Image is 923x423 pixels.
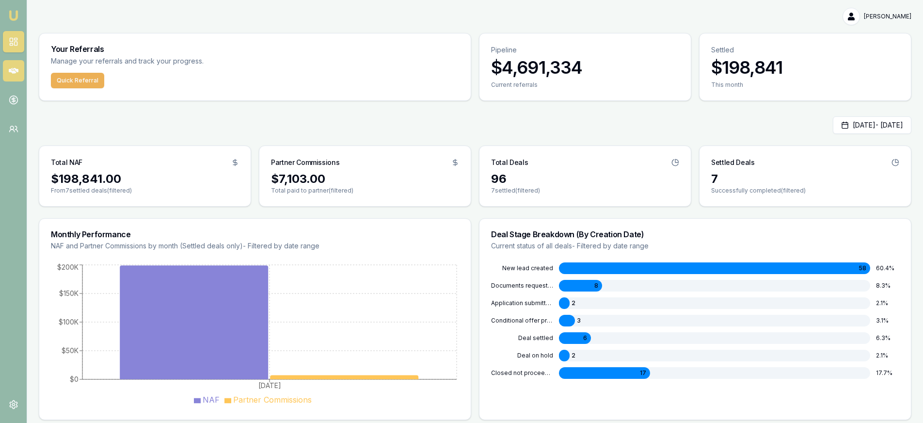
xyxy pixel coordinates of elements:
[51,230,459,238] h3: Monthly Performance
[59,318,79,326] tspan: $100K
[203,395,220,405] span: NAF
[51,56,299,67] p: Manage your referrals and track your progress.
[864,13,911,20] span: [PERSON_NAME]
[271,158,339,167] h3: Partner Commissions
[233,395,312,405] span: Partner Commissions
[711,187,899,195] p: Successfully completed (filtered)
[51,241,459,251] p: NAF and Partner Commissions by month (Settled deals only) - Filtered by date range
[271,187,459,195] p: Total paid to partner (filtered)
[491,317,553,325] div: CONDITIONAL OFFER PROVIDED TO CLIENT
[876,282,899,290] div: 8.3 %
[876,334,899,342] div: 6.3 %
[51,73,104,88] button: Quick Referral
[640,369,646,377] span: 17
[876,369,899,377] div: 17.7 %
[491,299,553,307] div: APPLICATION SUBMITTED TO LENDER
[572,299,575,307] span: 2
[491,171,679,187] div: 96
[271,171,459,187] div: $7,103.00
[711,158,754,167] h3: Settled Deals
[491,241,899,251] p: Current status of all deals - Filtered by date range
[51,158,82,167] h3: Total NAF
[57,263,79,271] tspan: $200K
[51,187,239,195] p: From 7 settled deals (filtered)
[859,264,866,272] span: 58
[594,282,598,290] span: 8
[8,10,19,21] img: emu-icon-u.png
[711,58,899,77] h3: $198,841
[62,346,79,355] tspan: $50K
[711,171,899,187] div: 7
[876,264,899,272] div: 60.4 %
[51,171,239,187] div: $198,841.00
[711,81,899,89] div: This month
[491,282,553,290] div: DOCUMENTS REQUESTED FROM CLIENT
[876,317,899,325] div: 3.1 %
[491,187,679,195] p: 7 settled (filtered)
[572,352,575,359] span: 2
[491,352,553,359] div: DEAL ON HOLD
[491,230,899,238] h3: Deal Stage Breakdown (By Creation Date)
[833,116,911,134] button: [DATE]- [DATE]
[491,45,679,55] p: Pipeline
[583,334,587,342] span: 6
[59,289,79,297] tspan: $150K
[258,381,281,390] tspan: [DATE]
[491,58,679,77] h3: $4,691,334
[876,352,899,359] div: 2.1 %
[491,81,679,89] div: Current referrals
[70,375,79,383] tspan: $0
[491,369,553,377] div: CLOSED NOT PROCEEDING
[491,264,553,272] div: NEW LEAD CREATED
[51,45,459,53] h3: Your Referrals
[577,317,581,325] span: 3
[711,45,899,55] p: Settled
[491,158,528,167] h3: Total Deals
[876,299,899,307] div: 2.1 %
[491,334,553,342] div: DEAL SETTLED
